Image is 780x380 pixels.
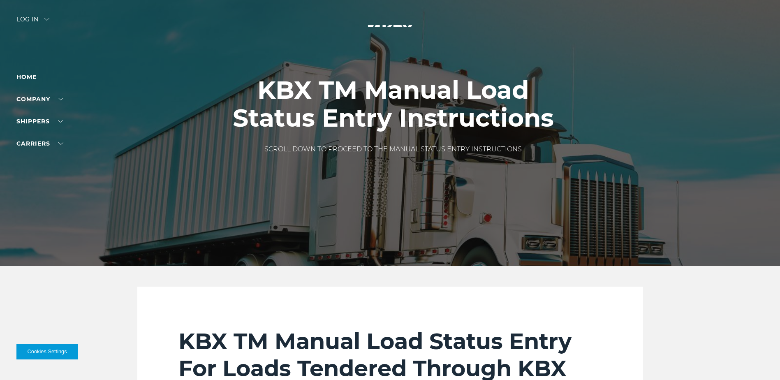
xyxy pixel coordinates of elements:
a: SHIPPERS [16,118,63,125]
div: Log in [16,16,49,28]
a: Company [16,95,63,103]
img: kbx logo [359,16,421,53]
button: Cookies Settings [16,344,78,359]
img: arrow [44,18,49,21]
a: Home [16,73,37,81]
a: Carriers [16,140,63,147]
h1: KBX TM Manual Load Status Entry Instructions [225,76,562,132]
p: SCROLL DOWN TO PROCEED TO THE MANUAL STATUS ENTRY INSTRUCTIONS [225,144,562,154]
